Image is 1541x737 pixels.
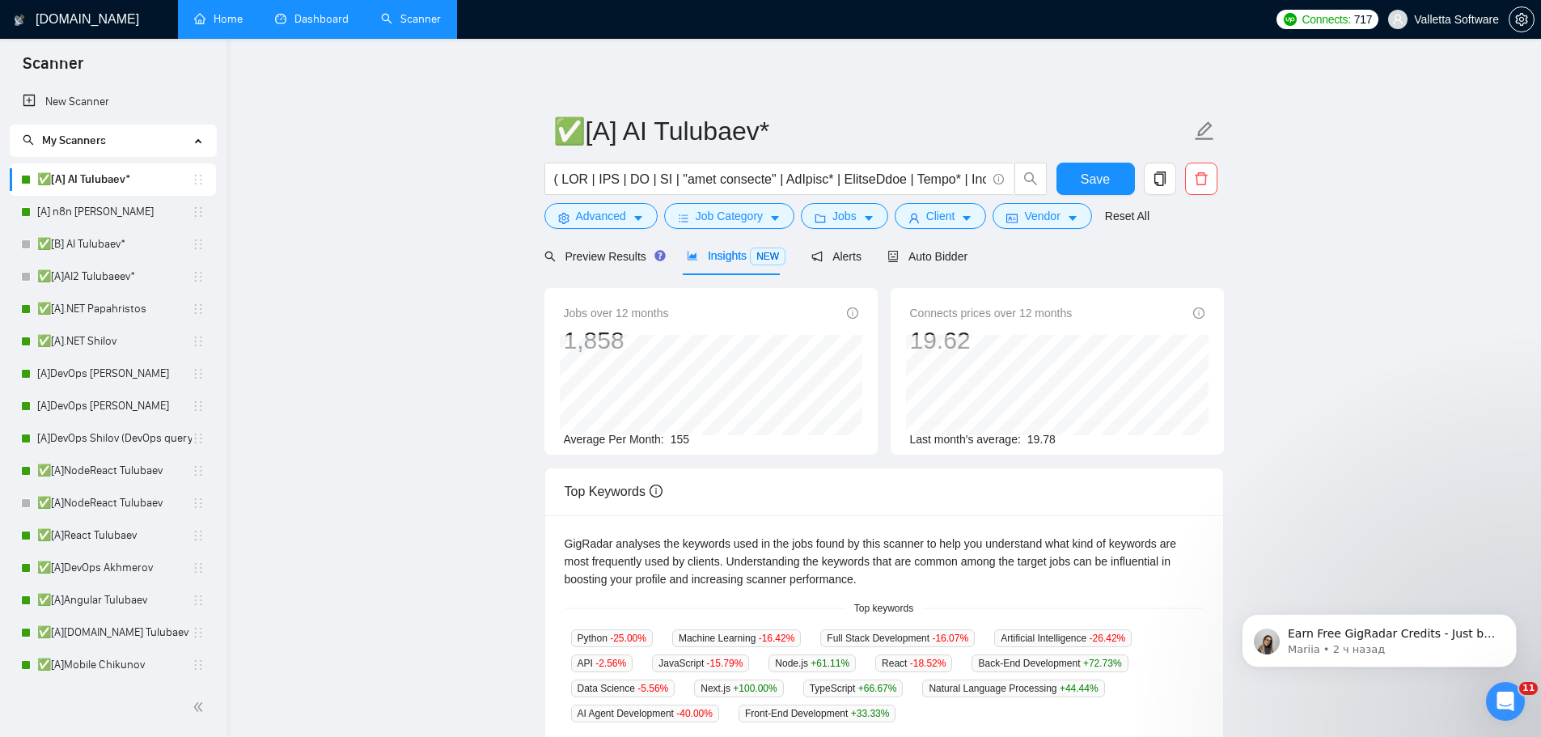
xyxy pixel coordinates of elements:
[1145,172,1175,186] span: copy
[192,173,205,186] span: holder
[37,163,192,196] a: ✅[A] AI Tulubaev*
[1105,207,1149,225] a: Reset All
[37,228,192,260] a: ✅[B] AI Tulubaev*
[1354,11,1372,28] span: 717
[192,464,205,477] span: holder
[1509,6,1535,32] button: setting
[37,260,192,293] a: ✅[A]AI2 Tulubaeev*
[10,86,216,118] li: New Scanner
[1060,683,1099,694] span: +44.44 %
[10,649,216,681] li: ✅[A]Mobile Chikunov
[10,358,216,390] li: [A]DevOps Akhmerov
[650,485,663,498] span: info-circle
[192,561,205,574] span: holder
[678,212,689,224] span: bars
[908,212,920,224] span: user
[192,659,205,671] span: holder
[37,649,192,681] a: ✅[A]Mobile Chikunov
[192,626,205,639] span: holder
[37,390,192,422] a: [A]DevOps [PERSON_NAME]
[676,708,713,719] span: -40.00 %
[10,260,216,293] li: ✅[A]AI2 Tulubaeev*
[887,250,967,263] span: Auto Bidder
[192,270,205,283] span: holder
[1006,212,1018,224] span: idcard
[23,133,106,147] span: My Scanners
[759,633,795,644] span: -16.42 %
[1067,212,1078,224] span: caret-down
[926,207,955,225] span: Client
[10,552,216,584] li: ✅[A]DevOps Akhmerov
[887,251,899,262] span: robot
[10,455,216,487] li: ✅[A]NodeReact Tulubaev
[1509,13,1535,26] a: setting
[993,203,1091,229] button: idcardVendorcaret-down
[544,203,658,229] button: settingAdvancedcaret-down
[769,212,781,224] span: caret-down
[994,629,1132,647] span: Artificial Intelligence
[768,654,856,672] span: Node.js
[694,680,783,697] span: Next.js
[1193,307,1204,319] span: info-circle
[192,335,205,348] span: holder
[192,400,205,413] span: holder
[553,111,1191,151] input: Scanner name...
[993,174,1004,184] span: info-circle
[858,683,897,694] span: +66.67 %
[910,325,1073,356] div: 19.62
[544,250,661,263] span: Preview Results
[564,433,664,446] span: Average Per Month:
[1090,633,1126,644] span: -26.42 %
[1519,682,1538,695] span: 11
[10,616,216,649] li: ✅[A]Angular.NET Tulubaev
[664,203,794,229] button: barsJob Categorycaret-down
[37,293,192,325] a: ✅[A].NET Papahristos
[14,7,25,33] img: logo
[687,249,785,262] span: Insights
[895,203,987,229] button: userClientcaret-down
[37,422,192,455] a: [A]DevOps Shilov (DevOps query)
[37,616,192,649] a: ✅[A][DOMAIN_NAME] Tulubaev
[571,629,653,647] span: Python
[1015,172,1046,186] span: search
[10,390,216,422] li: [A]DevOps Shilov
[23,86,203,118] a: New Scanner
[1217,580,1541,693] iframe: Intercom notifications сообщение
[192,529,205,542] span: holder
[1144,163,1176,195] button: copy
[10,422,216,455] li: [A]DevOps Shilov (DevOps query)
[565,468,1204,515] div: Top Keywords
[811,658,849,669] span: +61.11 %
[801,203,888,229] button: folderJobscaret-down
[811,250,862,263] span: Alerts
[571,680,675,697] span: Data Science
[192,497,205,510] span: holder
[610,633,646,644] span: -25.00 %
[811,251,823,262] span: notification
[10,293,216,325] li: ✅[A].NET Papahristos
[922,680,1104,697] span: Natural Language Processing
[820,629,975,647] span: Full Stack Development
[847,307,858,319] span: info-circle
[845,601,923,616] span: Top keywords
[637,683,668,694] span: -5.56 %
[961,212,972,224] span: caret-down
[1027,433,1056,446] span: 19.78
[671,433,689,446] span: 155
[10,519,216,552] li: ✅[A]React Tulubaev
[10,584,216,616] li: ✅[A]Angular Tulubaev
[10,163,216,196] li: ✅[A] AI Tulubaev*
[23,134,34,146] span: search
[1056,163,1135,195] button: Save
[42,133,106,147] span: My Scanners
[803,680,904,697] span: TypeScript
[910,658,946,669] span: -18.52 %
[37,455,192,487] a: ✅[A]NodeReact Tulubaev
[576,207,626,225] span: Advanced
[194,12,243,26] a: homeHome
[851,708,890,719] span: +33.33 %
